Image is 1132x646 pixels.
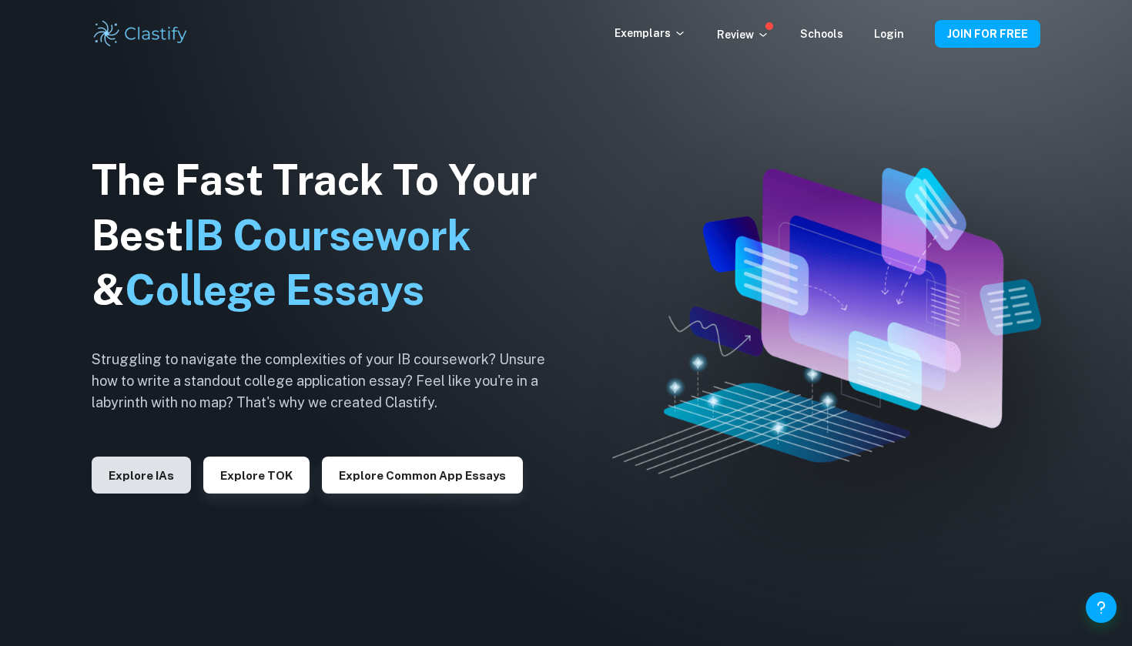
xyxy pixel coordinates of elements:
button: Explore IAs [92,457,191,494]
p: Exemplars [615,25,686,42]
button: Explore TOK [203,457,310,494]
a: Explore TOK [203,467,310,482]
span: College Essays [125,266,424,314]
button: Explore Common App essays [322,457,523,494]
button: Help and Feedback [1086,592,1117,623]
button: JOIN FOR FREE [935,20,1040,48]
h1: The Fast Track To Your Best & [92,152,569,319]
a: Schools [800,28,843,40]
a: Login [874,28,904,40]
img: Clastify logo [92,18,189,49]
p: Review [717,26,769,43]
span: IB Coursework [183,211,471,259]
img: Clastify hero [612,168,1041,478]
a: Explore Common App essays [322,467,523,482]
a: Explore IAs [92,467,191,482]
h6: Struggling to navigate the complexities of your IB coursework? Unsure how to write a standout col... [92,349,569,413]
